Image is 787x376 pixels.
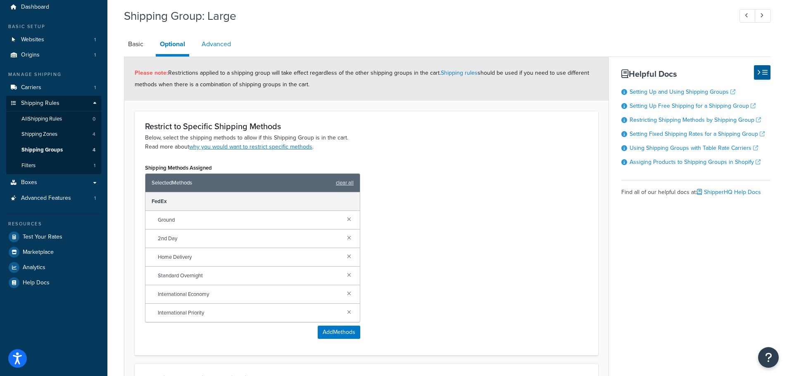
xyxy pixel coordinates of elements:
[94,162,95,169] span: 1
[145,122,588,131] h3: Restrict to Specific Shipping Methods
[145,192,360,211] div: FedEx
[6,275,101,290] a: Help Docs
[93,116,95,123] span: 0
[158,233,340,244] span: 2nd Day
[630,144,758,152] a: Using Shipping Groups with Table Rate Carriers
[124,34,147,54] a: Basic
[94,36,96,43] span: 1
[6,127,101,142] li: Shipping Zones
[94,195,96,202] span: 1
[6,80,101,95] li: Carriers
[21,84,41,91] span: Carriers
[6,127,101,142] a: Shipping Zones4
[21,162,36,169] span: Filters
[156,34,189,57] a: Optional
[158,214,340,226] span: Ground
[158,307,340,319] span: International Priority
[21,4,49,11] span: Dashboard
[441,69,478,77] a: Shipping rules
[6,32,101,47] a: Websites1
[197,34,235,54] a: Advanced
[6,220,101,227] div: Resources
[318,326,360,339] button: AddMethods
[6,158,101,173] li: Filters
[6,191,101,206] li: Advanced Features
[6,96,101,174] li: Shipping Rules
[6,191,101,206] a: Advanced Features1
[21,36,44,43] span: Websites
[336,177,354,189] a: clear all
[145,133,588,151] p: Below, select the shipping methods to allow if this Shipping Group is in the cart. Read more about .
[21,116,62,123] span: All Shipping Rules
[23,264,45,271] span: Analytics
[158,270,340,281] span: Standard Overnight
[21,52,40,59] span: Origins
[6,260,101,275] a: Analytics
[135,69,168,77] strong: Please note:
[6,158,101,173] a: Filters1
[135,69,589,89] span: Restrictions applied to a shipping group will take effect regardless of the other shipping groups...
[152,177,332,189] span: Selected Methods
[6,32,101,47] li: Websites
[758,347,779,368] button: Open Resource Center
[23,249,54,256] span: Marketplace
[6,96,101,111] a: Shipping Rules
[124,8,724,24] h1: Shipping Group: Large
[6,111,101,127] a: AllShipping Rules0
[158,251,340,263] span: Home Delivery
[630,116,761,124] a: Restricting Shipping Methods by Shipping Group
[21,179,37,186] span: Boxes
[630,130,765,138] a: Setting Fixed Shipping Rates for a Shipping Group
[6,142,101,158] a: Shipping Groups4
[145,165,212,171] label: Shipping Methods Assigned
[21,195,71,202] span: Advanced Features
[6,175,101,190] a: Boxes
[755,9,771,23] a: Next Record
[158,289,340,300] span: International Economy
[621,180,770,198] div: Find all of our helpful docs at:
[6,47,101,63] li: Origins
[93,147,95,154] span: 4
[697,188,761,196] a: ShipperHQ Help Docs
[6,23,101,30] div: Basic Setup
[6,71,101,78] div: Manage Shipping
[6,142,101,158] li: Shipping Groups
[21,147,63,154] span: Shipping Groups
[23,279,50,286] span: Help Docs
[21,100,59,107] span: Shipping Rules
[6,80,101,95] a: Carriers1
[189,142,312,151] a: why you would want to restrict specific methods
[739,9,756,23] a: Previous Record
[93,131,95,138] span: 4
[94,84,96,91] span: 1
[630,102,756,110] a: Setting Up Free Shipping for a Shipping Group
[23,234,62,241] span: Test Your Rates
[6,47,101,63] a: Origins1
[94,52,96,59] span: 1
[630,87,735,96] a: Setting Up and Using Shipping Groups
[754,65,770,80] button: Hide Help Docs
[6,229,101,244] a: Test Your Rates
[621,69,770,78] h3: Helpful Docs
[630,158,761,166] a: Assiging Products to Shipping Groups in Shopify
[21,131,57,138] span: Shipping Zones
[6,245,101,260] a: Marketplace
